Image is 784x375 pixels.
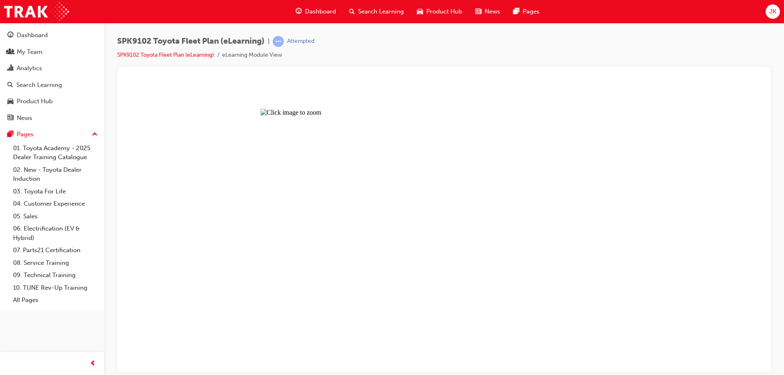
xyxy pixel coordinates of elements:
span: Dashboard [305,7,336,16]
a: 05. Sales [10,210,101,223]
span: pages-icon [7,131,13,138]
button: DashboardMy TeamAnalyticsSearch LearningProduct HubNews [3,26,101,127]
a: car-iconProduct Hub [410,3,469,20]
a: Dashboard [3,28,101,43]
a: 04. Customer Experience [10,197,101,210]
a: Analytics [3,61,101,76]
button: JK [766,4,780,19]
span: guage-icon [7,32,13,39]
a: 02. New - Toyota Dealer Induction [10,164,101,185]
a: pages-iconPages [507,3,546,20]
span: search-icon [7,82,13,89]
span: prev-icon [90,359,96,369]
span: SPK9102 Toyota Fleet Plan (eLearning) [117,37,265,46]
a: Product Hub [3,94,101,109]
span: News [485,7,500,16]
a: 08. Service Training [10,257,101,269]
div: Search Learning [16,80,62,90]
span: car-icon [7,98,13,105]
a: 09. Technical Training [10,269,101,282]
button: Pages [3,127,101,142]
span: JK [769,7,776,16]
span: chart-icon [7,65,13,72]
span: Search Learning [358,7,404,16]
div: Product Hub [17,97,53,106]
li: eLearning Module View [222,51,282,60]
a: news-iconNews [469,3,507,20]
span: search-icon [349,7,355,17]
span: guage-icon [296,7,302,17]
div: Attempted [287,38,314,45]
span: people-icon [7,49,13,56]
a: 06. Electrification (EV & Hybrid) [10,222,101,244]
a: Search Learning [3,78,101,93]
a: 10. TUNE Rev-Up Training [10,282,101,294]
a: 03. Toyota For Life [10,185,101,198]
div: Analytics [17,64,42,73]
a: 01. Toyota Academy - 2025 Dealer Training Catalogue [10,142,101,164]
span: Pages [523,7,539,16]
a: My Team [3,44,101,60]
div: My Team [17,47,42,57]
a: News [3,111,101,126]
span: news-icon [475,7,481,17]
div: Pages [17,130,33,139]
a: guage-iconDashboard [289,3,343,20]
a: All Pages [10,294,101,306]
a: SPK9102 Toyota Fleet Plan (eLearning) [117,51,214,58]
span: | [268,37,269,46]
span: car-icon [417,7,423,17]
span: up-icon [92,129,98,140]
a: 07. Parts21 Certification [10,244,101,257]
div: News [17,113,32,123]
span: news-icon [7,115,13,122]
div: Dashboard [17,31,48,40]
span: Product Hub [426,7,462,16]
span: pages-icon [513,7,519,17]
span: learningRecordVerb_ATTEMPT-icon [273,36,284,47]
a: search-iconSearch Learning [343,3,410,20]
img: Trak [4,2,69,21]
